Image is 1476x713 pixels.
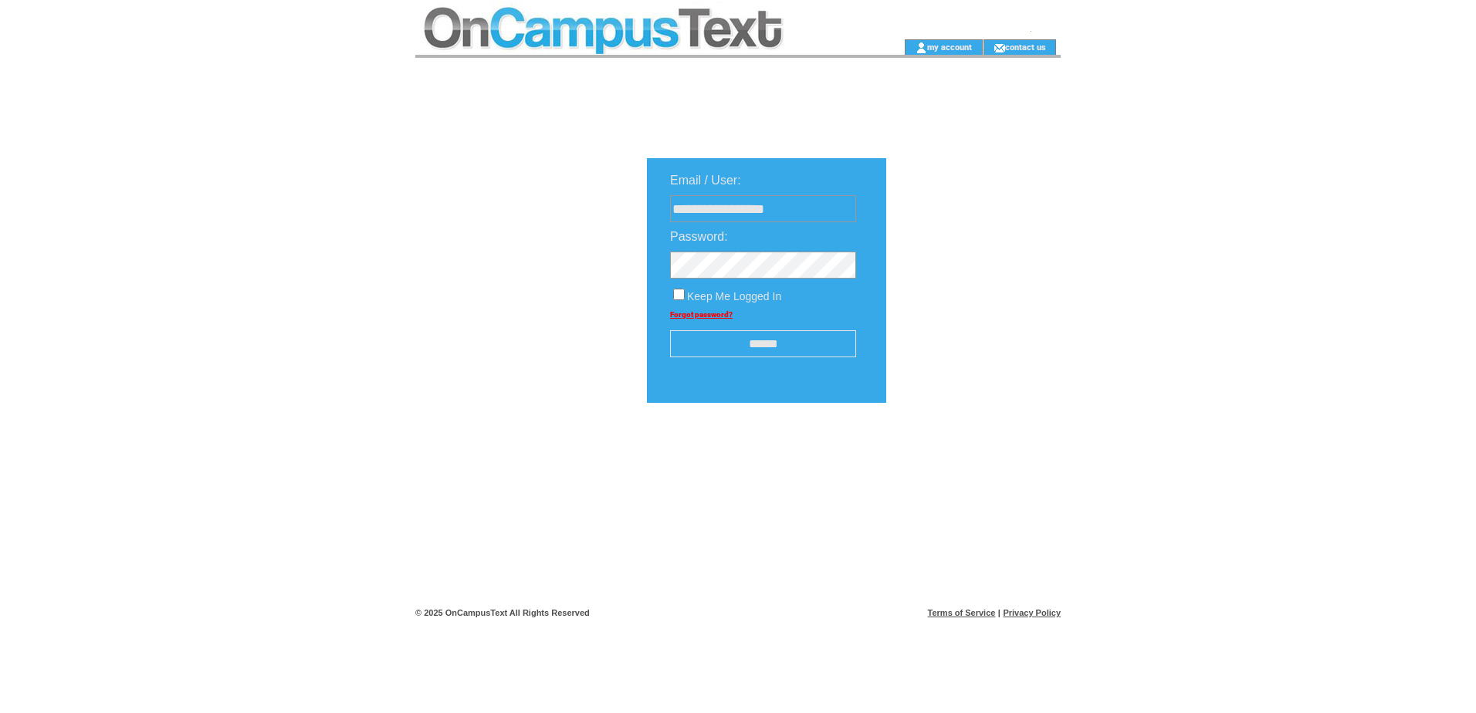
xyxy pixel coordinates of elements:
[415,608,590,617] span: © 2025 OnCampusText All Rights Reserved
[1005,42,1046,52] a: contact us
[916,42,927,54] img: account_icon.gif;jsessionid=E3A648AB9E89405E209E705BFFCDBDF3
[998,608,1000,617] span: |
[670,174,741,187] span: Email / User:
[931,441,1008,461] img: transparent.png;jsessionid=E3A648AB9E89405E209E705BFFCDBDF3
[687,290,781,302] span: Keep Me Logged In
[994,42,1005,54] img: contact_us_icon.gif;jsessionid=E3A648AB9E89405E209E705BFFCDBDF3
[1003,608,1061,617] a: Privacy Policy
[670,230,728,243] span: Password:
[928,608,996,617] a: Terms of Service
[927,42,972,52] a: my account
[670,310,733,319] a: Forgot password?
